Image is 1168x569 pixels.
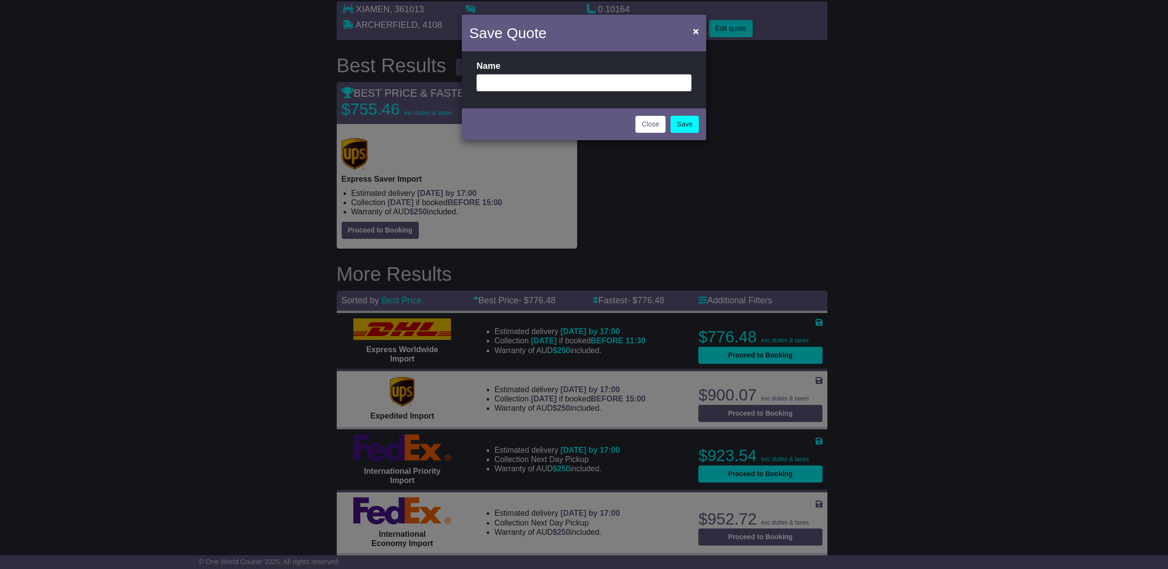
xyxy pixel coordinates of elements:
button: Close [635,116,666,133]
button: Close [688,21,704,41]
span: × [693,25,699,37]
label: Name [476,61,500,72]
a: Save [671,116,699,133]
h4: Save Quote [469,22,546,44]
